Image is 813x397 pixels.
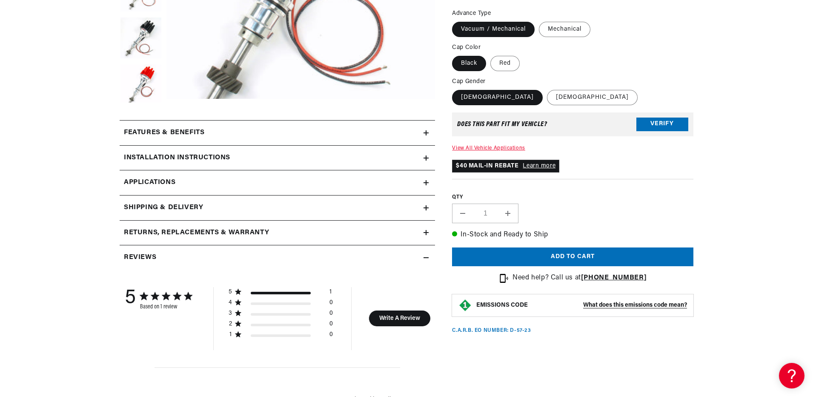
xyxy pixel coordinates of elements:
[457,121,547,128] div: Does This part fit My vehicle?
[452,43,481,52] legend: Cap Color
[452,146,525,151] a: View All Vehicle Applications
[636,118,688,131] button: Verify
[512,273,647,284] p: Need help? Call us at
[329,299,333,310] div: 0
[229,288,232,296] div: 5
[229,299,232,307] div: 4
[229,310,333,320] div: 3 star by 0 reviews
[124,152,230,164] h2: Installation instructions
[458,299,472,312] img: Emissions code
[229,320,232,328] div: 2
[583,302,687,308] strong: What does this emissions code mean?
[120,146,435,170] summary: Installation instructions
[329,288,332,299] div: 1
[581,275,647,282] a: [PHONE_NUMBER]
[229,331,333,342] div: 1 star by 0 reviews
[124,177,175,188] span: Applications
[539,22,590,37] label: Mechanical
[120,121,435,145] summary: Features & Benefits
[523,163,555,170] a: Learn more
[452,9,492,18] legend: Advance Type
[229,331,232,339] div: 1
[329,310,333,320] div: 0
[369,311,430,326] button: Write A Review
[452,77,486,86] legend: Cap Gender
[124,227,269,239] h2: Returns, Replacements & Warranty
[120,17,162,60] button: Load image 5 in gallery view
[229,310,232,317] div: 3
[124,202,203,213] h2: Shipping & Delivery
[476,302,687,309] button: EMISSIONS CODEWhat does this emissions code mean?
[229,288,333,299] div: 5 star by 1 reviews
[120,64,162,107] button: Load image 6 in gallery view
[452,160,559,173] p: $40 MAIL-IN REBATE
[120,196,435,220] summary: Shipping & Delivery
[452,22,535,37] label: Vacuum / Mechanical
[547,90,638,105] label: [DEMOGRAPHIC_DATA]
[452,194,693,201] label: QTY
[125,287,136,310] div: 5
[452,56,486,71] label: Black
[229,320,333,331] div: 2 star by 0 reviews
[452,230,693,241] p: In-Stock and Ready to Ship
[120,221,435,245] summary: Returns, Replacements & Warranty
[452,327,531,334] p: C.A.R.B. EO Number: D-57-23
[452,90,543,105] label: [DEMOGRAPHIC_DATA]
[140,304,192,310] div: Based on 1 review
[124,127,204,138] h2: Features & Benefits
[329,331,333,342] div: 0
[120,170,435,196] a: Applications
[120,245,435,270] summary: Reviews
[490,56,520,71] label: Red
[229,299,333,310] div: 4 star by 0 reviews
[476,302,528,308] strong: EMISSIONS CODE
[329,320,333,331] div: 0
[452,247,693,267] button: Add to cart
[124,252,156,263] h2: Reviews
